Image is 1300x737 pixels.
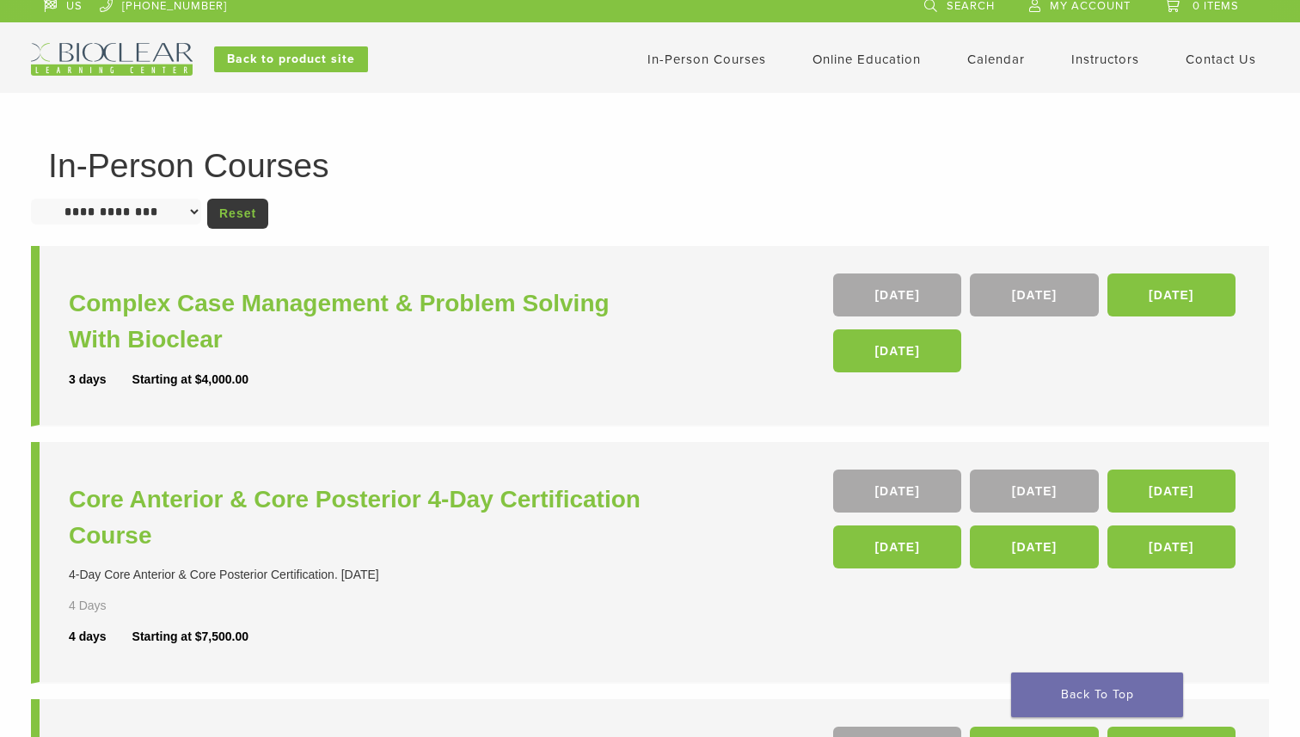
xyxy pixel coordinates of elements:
a: Complex Case Management & Problem Solving With Bioclear [69,286,654,358]
div: 4-Day Core Anterior & Core Posterior Certification. [DATE] [69,566,654,584]
a: Back to product site [214,46,368,72]
a: [DATE] [833,329,961,372]
a: Instructors [1071,52,1139,67]
a: Calendar [967,52,1025,67]
div: 4 Days [69,597,156,615]
div: Starting at $4,000.00 [132,371,248,389]
a: [DATE] [833,525,961,568]
a: Back To Top [1011,673,1183,717]
a: [DATE] [970,525,1098,568]
div: 4 days [69,628,132,646]
h1: In-Person Courses [48,149,1252,182]
div: Starting at $7,500.00 [132,628,248,646]
a: Online Education [812,52,921,67]
a: Reset [207,199,268,229]
a: [DATE] [1107,470,1236,513]
img: Bioclear [31,43,193,76]
a: In-Person Courses [647,52,766,67]
div: 3 days [69,371,132,389]
a: Core Anterior & Core Posterior 4-Day Certification Course [69,482,654,554]
a: [DATE] [833,470,961,513]
a: [DATE] [833,273,961,316]
div: , , , [833,273,1240,381]
div: , , , , , [833,470,1240,577]
a: [DATE] [1107,525,1236,568]
a: [DATE] [970,273,1098,316]
a: [DATE] [970,470,1098,513]
a: Contact Us [1186,52,1256,67]
a: [DATE] [1107,273,1236,316]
